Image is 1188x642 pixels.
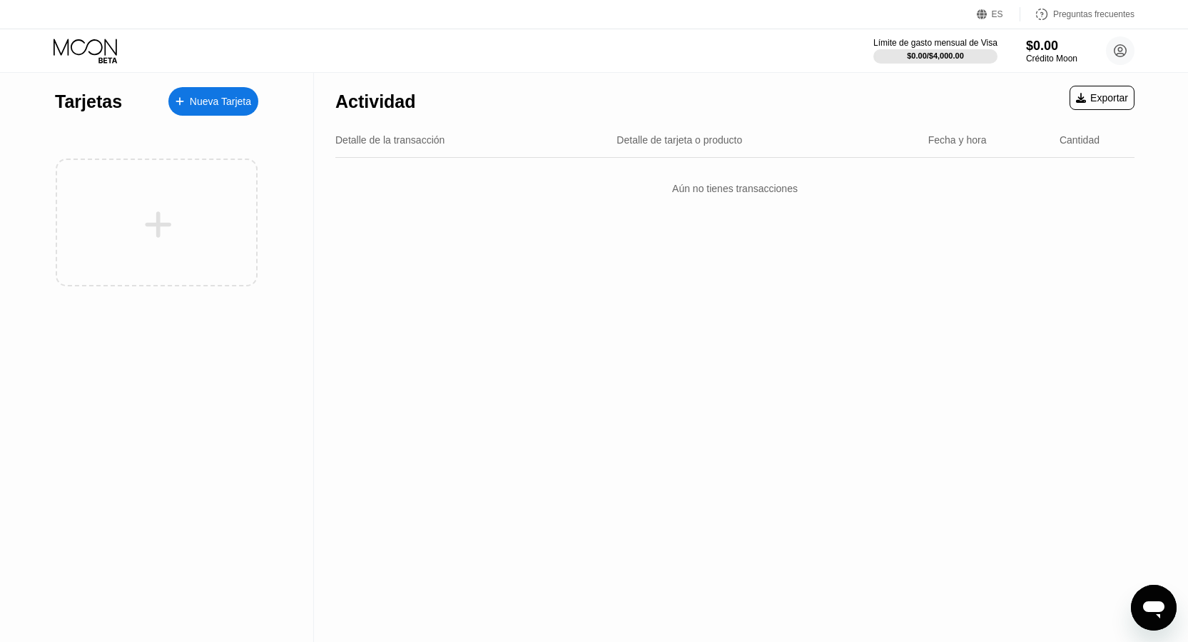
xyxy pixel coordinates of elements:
[168,87,258,116] div: Nueva Tarjeta
[977,7,1020,21] div: ES
[1090,92,1128,104] font: Exportar
[1070,86,1134,110] div: Exportar
[1026,39,1077,64] div: $0.00Crédito Moon
[335,91,416,111] font: Actividad
[1131,585,1177,631] iframe: Botón para iniciar la ventana de mensajería
[873,38,997,48] font: Límite de gasto mensual de Visa
[1053,9,1134,19] font: Preguntas frecuentes
[55,91,122,111] font: Tarjetas
[927,51,929,60] font: /
[1060,134,1100,146] font: Cantidad
[335,134,445,146] font: Detalle de la transacción
[1026,54,1077,64] font: Crédito Moon
[928,134,987,146] font: Fecha y hora
[672,183,798,194] font: Aún no tienes transacciones
[616,134,742,146] font: Detalle de tarjeta o producto
[907,51,927,60] font: $0.00
[992,9,1003,19] font: ES
[873,38,997,64] div: Límite de gasto mensual de Visa$0.00/$4,000.00
[929,51,964,60] font: $4,000.00
[190,96,251,107] font: Nueva Tarjeta
[1020,7,1134,21] div: Preguntas frecuentes
[1026,39,1058,53] font: $0.00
